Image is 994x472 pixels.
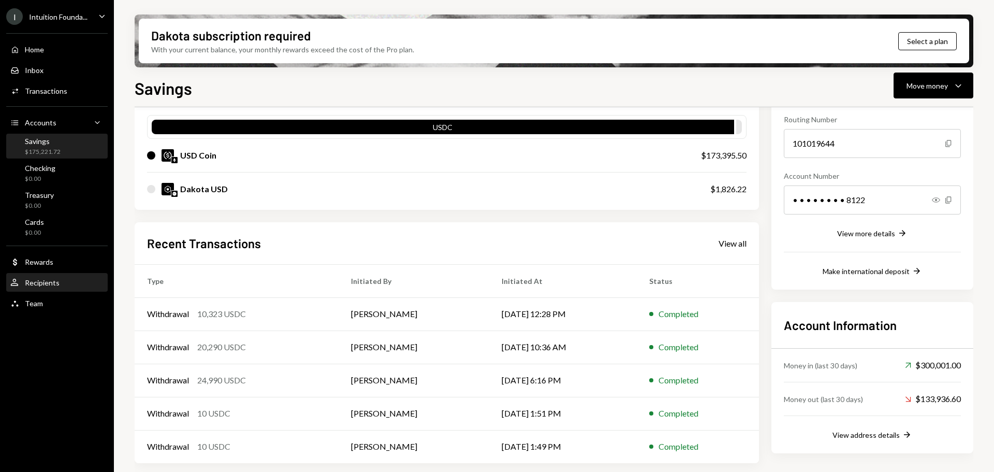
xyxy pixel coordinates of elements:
[784,129,961,158] div: 101019644
[837,229,895,238] div: View more details
[25,228,44,237] div: $0.00
[180,149,216,162] div: USD Coin
[6,8,23,25] div: I
[832,431,900,439] div: View address details
[151,44,414,55] div: With your current balance, your monthly rewards exceed the cost of the Pro plan.
[162,149,174,162] img: USDC
[25,45,44,54] div: Home
[489,364,637,397] td: [DATE] 6:16 PM
[25,118,56,127] div: Accounts
[784,360,857,371] div: Money in (last 30 days)
[25,175,55,183] div: $0.00
[147,407,189,420] div: Withdrawal
[152,122,734,136] div: USDC
[6,61,108,79] a: Inbox
[6,40,108,59] a: Home
[894,73,973,98] button: Move money
[339,264,489,297] th: Initiated By
[6,214,108,239] a: Cards$0.00
[489,430,637,463] td: [DATE] 1:49 PM
[784,170,961,181] div: Account Number
[659,308,698,320] div: Completed
[25,191,54,199] div: Treasury
[197,374,246,387] div: 24,990 USDC
[784,317,961,334] h2: Account Information
[489,397,637,430] td: [DATE] 1:51 PM
[905,393,961,405] div: $133,936.60
[637,264,759,297] th: Status
[784,185,961,214] div: • • • • • • • • 8122
[719,238,747,249] div: View all
[135,264,339,297] th: Type
[6,294,108,312] a: Team
[25,202,54,210] div: $0.00
[6,161,108,185] a: Checking$0.00
[162,183,174,195] img: DKUSD
[489,297,637,331] td: [DATE] 12:28 PM
[6,252,108,271] a: Rewards
[151,27,311,44] div: Dakota subscription required
[147,235,261,252] h2: Recent Transactions
[6,81,108,100] a: Transactions
[25,87,67,95] div: Transactions
[784,394,863,405] div: Money out (last 30 days)
[489,264,637,297] th: Initiated At
[659,440,698,453] div: Completed
[719,237,747,249] a: View all
[898,32,957,50] button: Select a plan
[659,341,698,353] div: Completed
[197,308,246,320] div: 10,323 USDC
[905,359,961,371] div: $300,001.00
[25,66,43,75] div: Inbox
[25,164,55,173] div: Checking
[6,113,108,132] a: Accounts
[659,407,698,420] div: Completed
[6,134,108,159] a: Savings$175,221.72
[489,331,637,364] td: [DATE] 10:36 AM
[147,341,189,353] div: Withdrawal
[701,149,747,162] div: $173,395.50
[823,267,910,276] div: Make international deposit
[171,191,178,197] img: base-mainnet
[25,299,43,308] div: Team
[25,148,61,156] div: $175,221.72
[6,273,108,292] a: Recipients
[339,331,489,364] td: [PERSON_NAME]
[25,258,53,266] div: Rewards
[710,183,747,195] div: $1,826.22
[823,266,922,277] button: Make international deposit
[837,228,908,239] button: View more details
[197,407,230,420] div: 10 USDC
[832,430,912,441] button: View address details
[197,341,246,353] div: 20,290 USDC
[147,440,189,453] div: Withdrawal
[147,308,189,320] div: Withdrawal
[907,80,948,91] div: Move money
[25,218,44,226] div: Cards
[339,364,489,397] td: [PERSON_NAME]
[784,114,961,125] div: Routing Number
[339,297,489,331] td: [PERSON_NAME]
[197,440,230,453] div: 10 USDC
[171,157,178,163] img: ethereum-mainnet
[135,78,192,98] h1: Savings
[147,374,189,387] div: Withdrawal
[339,430,489,463] td: [PERSON_NAME]
[339,397,489,430] td: [PERSON_NAME]
[29,12,87,21] div: Intuition Founda...
[25,137,61,146] div: Savings
[659,374,698,387] div: Completed
[6,188,108,212] a: Treasury$0.00
[25,278,60,287] div: Recipients
[180,183,228,195] div: Dakota USD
